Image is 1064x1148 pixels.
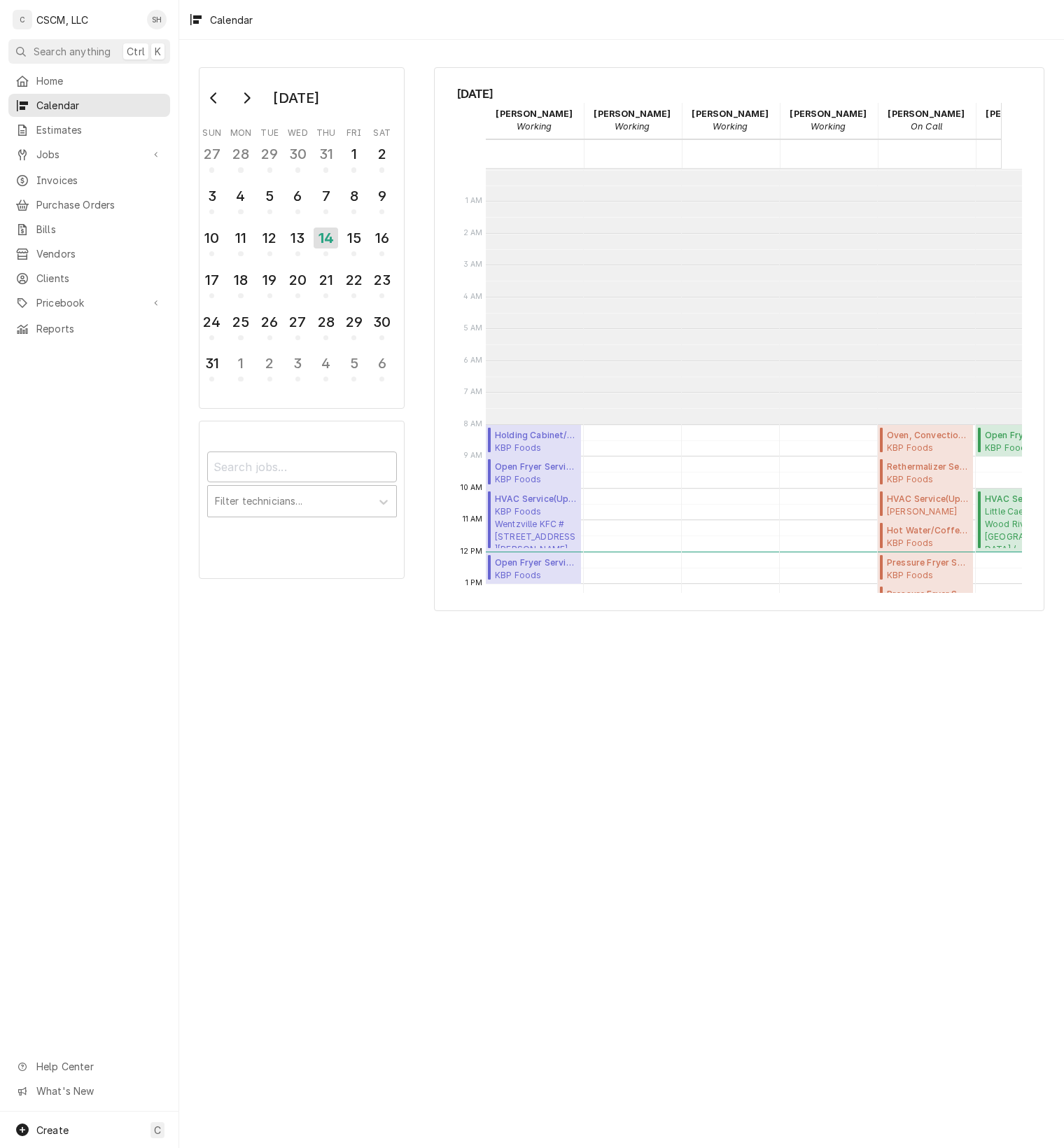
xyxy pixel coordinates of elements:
[8,291,170,314] a: Go to Pricebook
[371,143,393,164] div: 2
[287,311,309,332] div: 27
[36,271,163,286] span: Clients
[460,291,486,302] span: 4 AM
[486,456,582,489] div: [Service] Open Fryer Service KBP Foods Wentzville KFC #5845 / 718 W. Pearce Blvd, Wentzville, Mis...
[878,552,974,584] div: Pressure Fryer Service(Upcoming)KBP Foods[PERSON_NAME] KFC # [STREET_ADDRESS][PERSON_NAME][US_STATE]
[790,108,867,119] strong: [PERSON_NAME]
[36,73,163,88] span: Home
[460,419,486,430] span: 8 AM
[314,227,338,248] div: 14
[692,108,769,119] strong: [PERSON_NAME]
[615,121,650,132] em: Working
[986,108,1063,119] strong: [PERSON_NAME]
[283,122,311,139] th: Wednesday
[460,355,486,366] span: 6 AM
[315,269,337,290] div: 21
[887,524,969,537] span: Hot Water/Coffee/Tea Dispenser ( Upcoming )
[226,122,255,139] th: Monday
[887,442,969,453] span: KBP Foods Greenville KFC #5786 / [STREET_ADDRESS][US_STATE]
[888,108,965,119] strong: [PERSON_NAME]
[8,169,170,192] a: Invoices
[36,173,163,188] span: Invoices
[36,246,163,261] span: Vendors
[460,259,486,270] span: 3 AM
[343,185,365,206] div: 8
[457,482,486,493] span: 10 AM
[13,10,32,29] div: C
[207,439,397,532] div: Calendar Filters
[259,227,281,248] div: 12
[887,588,969,601] span: Pressure Fryer Service ( Upcoming )
[207,451,397,482] input: Search jobs...
[8,218,170,241] a: Bills
[486,456,582,489] div: Open Fryer Service(Active)KBP FoodsWentzville KFC #[STREET_ADDRESS][PERSON_NAME][US_STATE]
[976,489,1057,552] div: [Service] HVAC Service Little Caesars Wood River Little Caesars Wood River / 305 East Edwardsvill...
[312,122,340,139] th: Thursday
[36,1124,69,1136] span: Create
[878,425,974,457] div: Oven, Convection/Combi/Pizza/Conveyor Service(Past Due)KBP FoodsGreenville KFC #5786 / [STREET_AD...
[199,67,405,409] div: Calendar Day Picker
[495,429,577,442] span: Holding Cabinet/Warmer Service ( Active )
[495,473,577,484] span: KBP Foods Wentzville KFC #[STREET_ADDRESS][PERSON_NAME][US_STATE]
[155,44,161,59] span: K
[461,386,486,398] span: 7 AM
[259,185,281,206] div: 5
[878,584,974,616] div: [Service] Pressure Fryer Service KBP Foods Homer Adams KFC # 5842 / 2994 Homer M Adams Pkwy, Alto...
[8,317,170,340] a: Reports
[887,556,969,569] span: Pressure Fryer Service ( Upcoming )
[8,1055,170,1078] a: Go to Help Center
[495,505,577,548] span: KBP Foods Wentzville KFC #[STREET_ADDRESS][PERSON_NAME][US_STATE]
[36,222,163,237] span: Bills
[287,353,309,374] div: 3
[371,185,393,206] div: 9
[434,67,1044,611] div: Calendar Calendar
[496,108,573,119] strong: [PERSON_NAME]
[8,69,170,92] a: Home
[594,108,671,119] strong: [PERSON_NAME]
[199,421,405,579] div: Calendar Filters
[878,425,974,457] div: [Service] Oven, Convection/Combi/Pizza/Conveyor Service KBP Foods Greenville KFC #5786 / 1607 Sou...
[887,429,969,442] span: Oven, Convection/Combi/Pizza/Conveyor Service ( Past Due )
[201,227,223,248] div: 10
[36,122,163,137] span: Estimates
[878,552,974,584] div: [Service] Pressure Fryer Service KBP Foods Homer Adams KFC # 5842 / 2994 Homer M Adams Pkwy, Alto...
[517,121,552,132] em: Working
[976,489,1057,552] div: HVAC Service(Upcoming)Little Caesars Wood River[GEOGRAPHIC_DATA] / [STREET_ADDRESS][US_STATE]
[486,103,584,138] div: Chris Lynch - Working
[259,353,281,374] div: 2
[682,103,780,138] div: Izaia Bain - Working
[36,147,142,162] span: Jobs
[127,44,145,59] span: Ctrl
[287,143,309,164] div: 30
[315,311,337,332] div: 28
[878,489,974,521] div: [Service] HVAC Service Meyer Properties Wasabi Sushi Bar / 100 S Buchanan St, Edwardsville, Illin...
[985,505,1053,548] span: Little Caesars Wood River [GEOGRAPHIC_DATA] / [STREET_ADDRESS][US_STATE]
[8,94,170,117] a: Calendar
[462,577,486,589] span: 1 PM
[486,489,582,552] div: [Service] HVAC Service KBP Foods Wentzville KFC #5845 / 718 W. Pearce Blvd, Wentzville, Missouri ...
[495,461,577,473] span: Open Fryer Service ( Active )
[368,122,396,139] th: Saturday
[878,456,974,489] div: Rethermalizer Service(Past Due)KBP FoodsGreenville KFC #5786 / [STREET_ADDRESS][US_STATE]
[315,143,337,164] div: 31
[911,121,942,132] em: On Call
[147,10,167,29] div: Serra Heyen's Avatar
[230,353,251,374] div: 1
[371,227,393,248] div: 16
[36,1059,162,1074] span: Help Center
[268,86,324,110] div: [DATE]
[460,227,486,239] span: 2 AM
[887,473,969,484] span: KBP Foods Greenville KFC #5786 / [STREET_ADDRESS][US_STATE]
[255,122,283,139] th: Tuesday
[232,87,260,109] button: Go to next month
[887,569,969,580] span: KBP Foods [PERSON_NAME] KFC # [STREET_ADDRESS][PERSON_NAME][US_STATE]
[459,514,486,525] span: 11 AM
[780,103,878,138] div: James Bain - Working
[878,520,974,552] div: Hot Water/Coffee/Tea Dispenser(Upcoming)KBP FoodsGreenville KFC #5786 / [STREET_ADDRESS][US_STATE]
[462,195,486,206] span: 1 AM
[8,39,170,64] button: Search anythingCtrlK
[457,546,486,557] span: 12 PM
[371,269,393,290] div: 23
[985,493,1053,505] span: HVAC Service ( Upcoming )
[201,311,223,332] div: 24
